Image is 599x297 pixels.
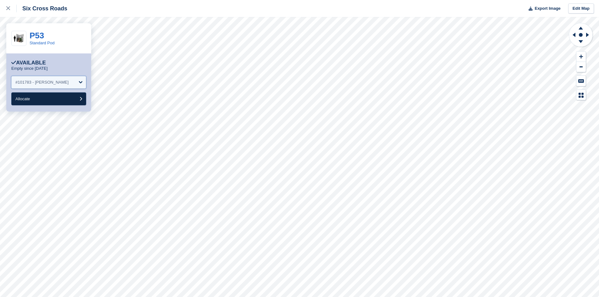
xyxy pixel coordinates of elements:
p: Empty since [DATE] [11,66,47,71]
a: P53 [30,31,44,40]
img: 30-sqft-unit%20(1).jpg [12,33,26,44]
span: Export Image [535,5,560,12]
div: Available [11,60,46,66]
button: Zoom In [576,52,586,62]
button: Map Legend [576,90,586,100]
span: Allocate [15,96,30,101]
a: Edit Map [568,3,594,14]
button: Zoom Out [576,62,586,72]
div: #101783 - [PERSON_NAME] [15,79,69,85]
button: Keyboard Shortcuts [576,76,586,86]
button: Export Image [525,3,561,14]
button: Allocate [11,92,86,105]
div: Six Cross Roads [17,5,67,12]
a: Standard Pod [30,41,55,45]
